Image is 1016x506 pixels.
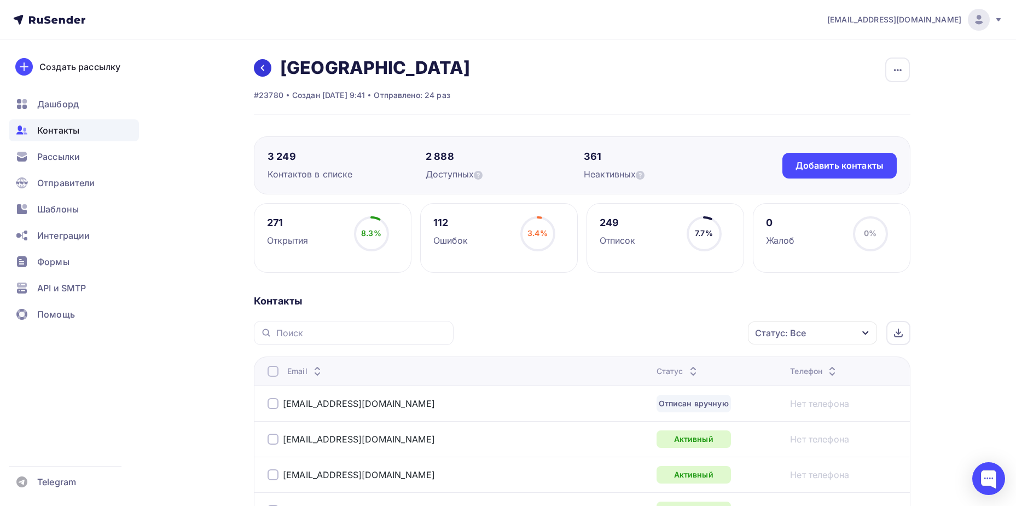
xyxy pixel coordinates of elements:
[796,159,884,172] div: Добавить контакты
[37,229,90,242] span: Интеграции
[790,397,849,410] a: Нет телефона
[864,228,876,238] span: 0%
[37,203,79,216] span: Шаблоны
[267,216,309,229] div: 271
[283,434,435,445] a: [EMAIL_ADDRESS][DOMAIN_NAME]
[9,119,139,141] a: Контакты
[766,234,795,247] div: Жалоб
[600,234,636,247] div: Отписок
[584,150,742,163] div: 361
[827,9,1003,31] a: [EMAIL_ADDRESS][DOMAIN_NAME]
[747,321,878,345] button: Статус: Все
[37,255,69,268] span: Формы
[9,146,139,168] a: Рассылки
[755,326,806,340] div: Статус: Все
[9,172,139,194] a: Отправители
[433,216,468,229] div: 112
[37,97,79,111] span: Дашборд
[39,60,120,73] div: Создать рассылку
[9,93,139,115] a: Дашборд
[827,14,961,25] span: [EMAIL_ADDRESS][DOMAIN_NAME]
[426,150,584,163] div: 2 888
[426,168,584,181] div: Доступных
[276,327,447,339] input: Поиск
[766,216,795,229] div: 0
[37,475,76,488] span: Telegram
[268,168,426,181] div: Контактов в списке
[657,395,731,412] div: Отписан вручную
[657,366,700,377] div: Статус
[657,466,731,484] div: Активный
[37,124,79,137] span: Контакты
[37,150,80,163] span: Рассылки
[283,469,435,480] a: [EMAIL_ADDRESS][DOMAIN_NAME]
[433,234,468,247] div: Ошибок
[695,228,713,238] span: 7.7%
[254,90,283,101] div: #23780
[37,281,86,295] span: API и SMTP
[584,168,742,181] div: Неактивных
[267,234,309,247] div: Открытия
[292,90,365,101] div: Создан [DATE] 9:41
[790,366,839,377] div: Телефон
[37,176,95,189] span: Отправители
[287,366,324,377] div: Email
[268,150,426,163] div: 3 249
[9,198,139,220] a: Шаблоны
[374,90,450,101] div: Отправлено: 24 раз
[657,430,731,448] div: Активный
[254,295,910,308] div: Контакты
[280,57,470,79] h2: [GEOGRAPHIC_DATA]
[9,251,139,273] a: Формы
[37,308,75,321] span: Помощь
[283,398,435,409] a: [EMAIL_ADDRESS][DOMAIN_NAME]
[790,433,849,446] a: Нет телефона
[790,468,849,481] a: Нет телефона
[527,228,548,238] span: 3.4%
[600,216,636,229] div: 249
[361,228,381,238] span: 8.3%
